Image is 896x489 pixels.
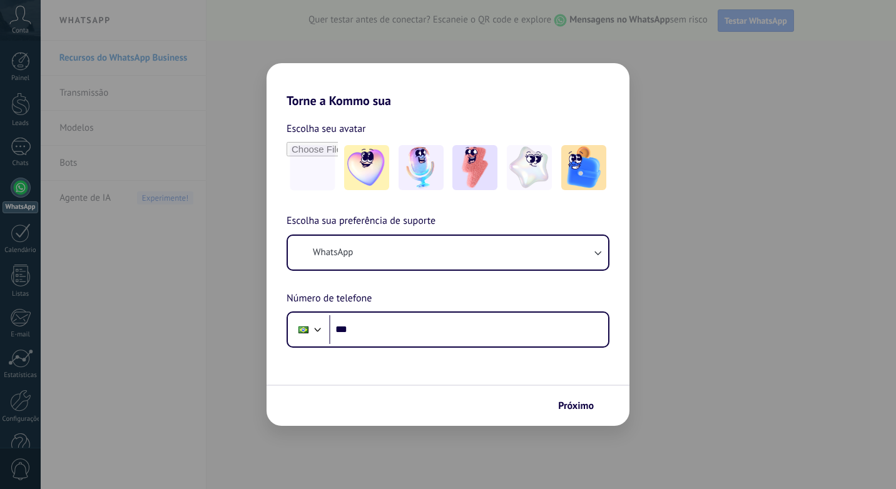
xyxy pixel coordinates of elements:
[288,236,608,270] button: WhatsApp
[267,63,629,108] h2: Torne a Kommo sua
[561,145,606,190] img: -5.jpeg
[558,401,594,410] span: Próximo
[452,145,497,190] img: -3.jpeg
[344,145,389,190] img: -1.jpeg
[287,121,366,137] span: Escolha seu avatar
[313,246,353,259] span: WhatsApp
[399,145,444,190] img: -2.jpeg
[507,145,552,190] img: -4.jpeg
[287,213,435,229] span: Escolha sua preferência de suporte
[292,316,315,343] div: Brazil: + 55
[552,395,611,416] button: Próximo
[287,291,372,307] span: Número de telefone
